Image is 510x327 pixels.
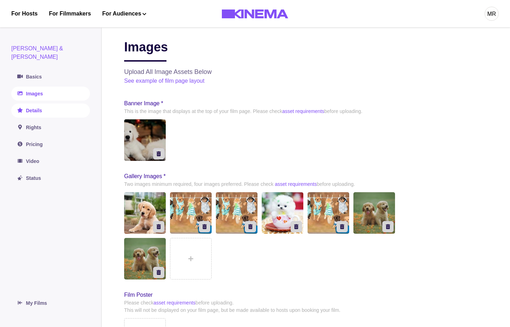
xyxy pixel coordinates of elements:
[11,87,90,101] a: Images
[282,108,324,114] a: asset requirements
[11,137,90,151] a: Pricing
[336,221,348,232] button: Delete
[124,291,430,299] label: Film Poster
[245,221,256,232] button: Delete
[124,238,166,279] img: Item thumbnail
[308,192,349,234] img: Item thumbnail
[11,296,90,310] a: My Films
[153,300,195,306] a: asset requirements
[153,221,164,232] button: Delete
[124,192,166,234] img: Item thumbnail
[382,221,394,232] button: Delete
[124,172,430,181] label: Gallery Images
[275,181,317,187] a: asset requirements
[124,77,435,85] p: See example of film page layout
[199,221,210,232] button: Delete
[291,221,302,232] button: Delete
[262,192,303,234] img: Item thumbnail
[124,299,435,314] p: Please check before uploading. This will not be displayed on your film page, but be made availabl...
[353,192,395,234] img: Item thumbnail
[487,10,496,18] div: MR
[124,119,166,161] img: Item thumbnail
[11,70,90,84] a: Basics
[11,103,90,118] a: Details
[11,44,90,61] p: [PERSON_NAME] & [PERSON_NAME]
[49,10,91,18] a: For Filmmakers
[102,10,146,18] button: For Audiences
[153,267,164,278] button: Delete
[124,39,168,62] h2: Images
[124,108,435,115] p: This is the image that displays at the top of your film page. Please check before uploading.
[11,171,90,185] a: Status
[124,99,430,108] label: Banner Image
[11,154,90,168] a: Video
[216,192,257,234] img: Item thumbnail
[11,120,90,134] a: Rights
[124,181,435,188] p: Two images minimum required, four images preferred. Please check before uploading.
[124,67,435,77] p: Upload All Image Assets Below
[11,10,38,18] a: For Hosts
[170,192,212,234] img: Item thumbnail
[153,148,164,159] button: Delete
